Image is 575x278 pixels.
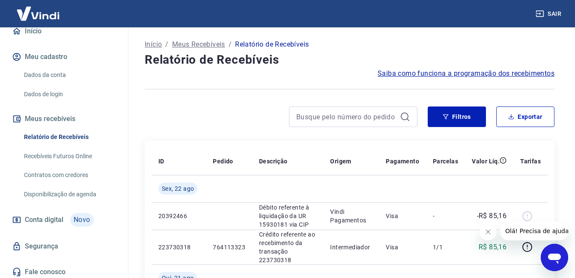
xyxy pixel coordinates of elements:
a: Dados de login [21,86,118,103]
a: Disponibilização de agenda [21,186,118,203]
a: Início [10,22,118,41]
a: Início [145,39,162,50]
a: Segurança [10,237,118,256]
p: Tarifas [520,157,541,166]
p: Visa [386,212,419,220]
p: Descrição [259,157,288,166]
img: Vindi [10,0,66,27]
p: Crédito referente ao recebimento da transação 223730318 [259,230,316,264]
p: / [229,39,232,50]
p: / [165,39,168,50]
h4: Relatório de Recebíveis [145,51,554,68]
span: Olá! Precisa de ajuda? [5,6,72,13]
button: Meus recebíveis [10,109,118,128]
a: Relatório de Recebíveis [21,128,118,146]
a: Meus Recebíveis [172,39,225,50]
span: Sex, 22 ago [162,184,194,193]
button: Exportar [496,106,554,127]
p: Valor Líq. [472,157,500,166]
p: 223730318 [158,243,199,251]
p: R$ 85,16 [479,242,506,252]
a: Saiba como funciona a programação dos recebimentos [378,68,554,79]
iframe: Botão para abrir a janela de mensagens [541,244,568,271]
a: Conta digitalNovo [10,210,118,230]
iframe: Mensagem da empresa [500,222,568,240]
button: Sair [534,6,565,22]
p: Relatório de Recebíveis [235,39,309,50]
p: 20392466 [158,212,199,220]
a: Recebíveis Futuros Online [21,148,118,165]
span: Conta digital [25,214,63,226]
a: Contratos com credores [21,166,118,184]
p: -R$ 85,16 [477,211,507,221]
p: ID [158,157,164,166]
p: Débito referente à liquidação da UR 15930181 via CIP [259,203,316,229]
p: Origem [330,157,351,166]
p: Pedido [213,157,233,166]
p: Visa [386,243,419,251]
p: 764113323 [213,243,245,251]
iframe: Fechar mensagem [480,223,497,240]
p: - [433,212,458,220]
p: Pagamento [386,157,419,166]
span: Novo [70,213,94,227]
a: Dados da conta [21,66,118,84]
button: Filtros [428,106,486,127]
button: Meu cadastro [10,47,118,66]
p: Parcelas [433,157,458,166]
p: Intermediador [330,243,372,251]
p: Vindi Pagamentos [330,207,372,225]
p: 1/1 [433,243,458,251]
input: Busque pelo número do pedido [296,110,396,123]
